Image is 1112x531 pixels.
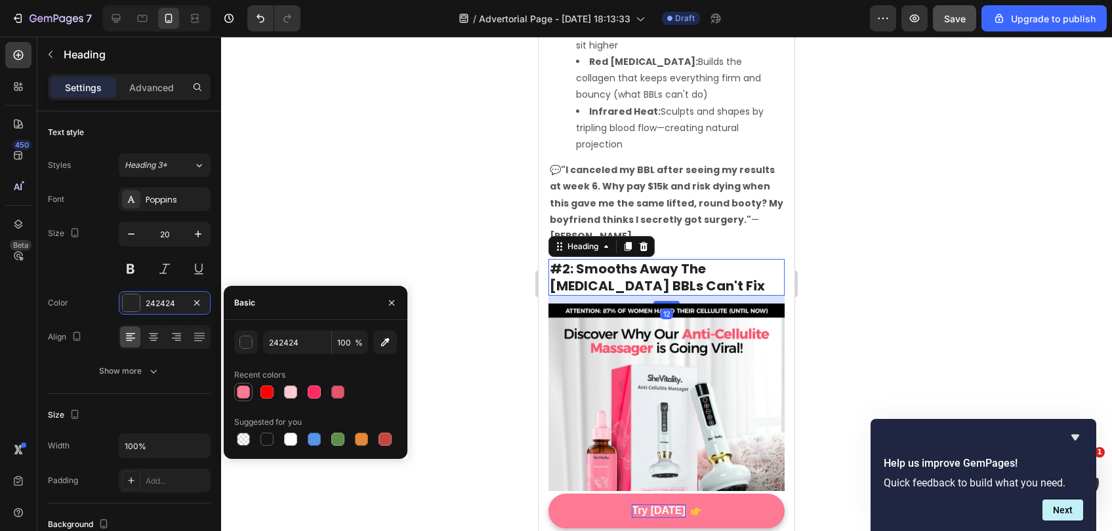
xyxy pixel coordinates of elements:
button: Upgrade to publish [981,5,1107,31]
button: 7 [5,5,98,31]
span: 1 [1094,447,1105,458]
div: Styles [48,159,71,171]
span: Advertorial Page - [DATE] 18:13:33 [479,12,630,26]
iframe: Design area [539,37,794,531]
button: Save [933,5,976,31]
div: 242424 [146,298,184,309]
div: 450 [12,140,31,150]
p: Quick feedback to build what you need. [884,477,1083,489]
div: Width [48,440,70,452]
div: Align [48,328,85,346]
div: Add... [146,475,207,487]
h2: Help us improve GemPages! [884,456,1083,471]
button: Show more [48,359,211,383]
button: Heading 3* [119,153,211,177]
span: Draft [675,12,695,24]
div: Size [48,225,83,243]
div: Basic [234,297,255,309]
button: <p>Try Today</p> [10,457,246,492]
div: Poppins [146,194,207,206]
input: Auto [119,434,210,458]
span: % [355,337,363,349]
div: Recent colors [234,369,285,381]
div: Size [48,406,83,424]
div: Suggested for you [234,416,302,428]
div: Help us improve GemPages! [884,429,1083,521]
p: Heading [64,47,205,62]
p: Settings [65,81,102,94]
div: Text style [48,127,84,138]
span: / [473,12,476,26]
span: Save [944,13,966,24]
div: Padding [48,475,78,486]
div: Font [48,193,64,205]
div: Show more [99,364,160,378]
div: Upgrade to publish [993,12,1096,26]
input: Eg: FFFFFF [263,330,331,354]
p: Try [DATE] [93,467,146,481]
span: Heading 3* [125,159,167,171]
p: 7 [86,10,92,26]
p: Advanced [129,81,174,94]
button: Next question [1042,500,1083,521]
div: Color [48,297,68,309]
button: Hide survey [1067,429,1083,445]
div: Rich Text Editor. Editing area: main [93,467,146,481]
div: Beta [10,240,31,250]
img: Alt Image [10,267,246,503]
div: Undo/Redo [247,5,300,31]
